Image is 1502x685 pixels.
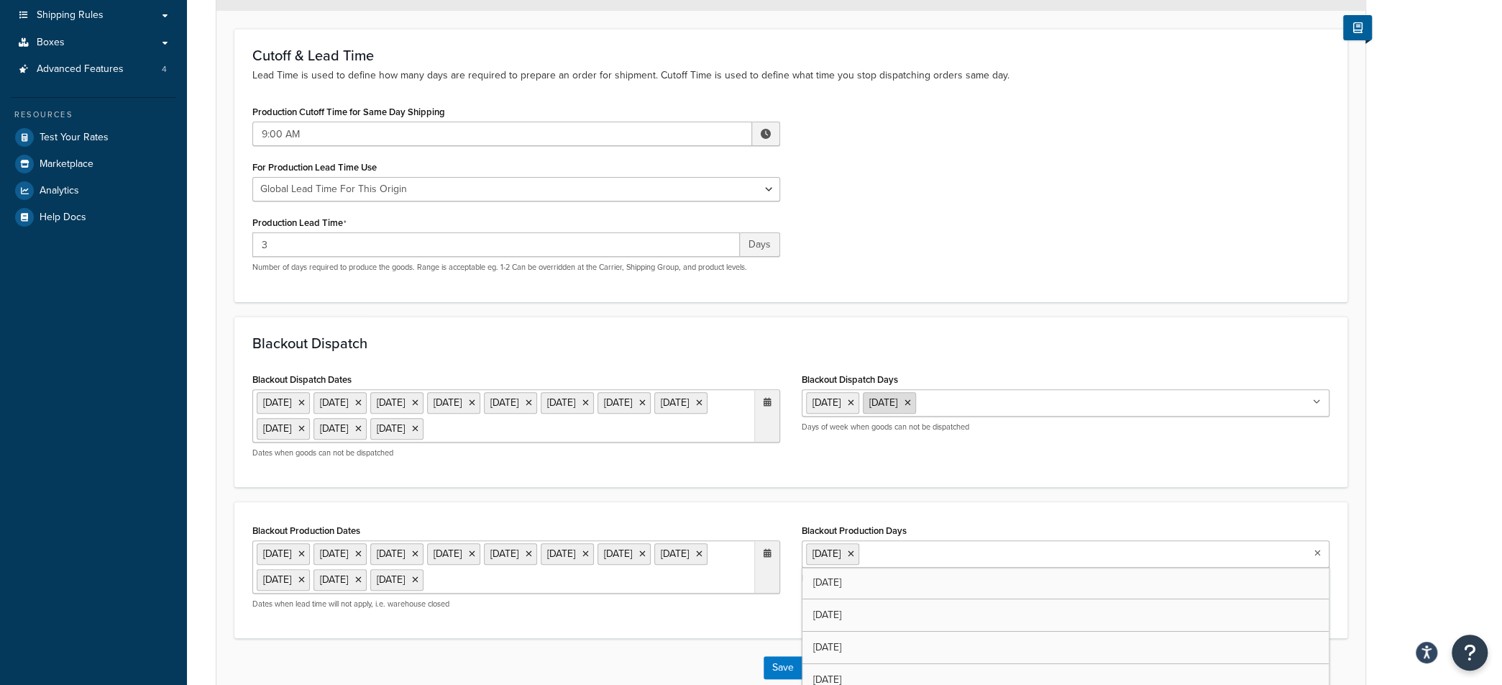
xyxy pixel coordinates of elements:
a: [DATE] [802,567,1329,599]
label: Blackout Production Dates [252,525,360,536]
p: Days of week when goods can not be dispatched [802,422,1329,432]
a: Help Docs [11,204,176,230]
span: Test Your Rates [40,132,109,144]
span: Analytics [40,185,79,197]
span: Advanced Features [37,63,124,76]
li: [DATE] [370,392,423,414]
li: [DATE] [484,392,537,414]
a: Marketplace [11,151,176,177]
li: [DATE] [427,392,480,414]
div: Resources [11,109,176,121]
li: [DATE] [484,543,537,565]
li: [DATE] [597,392,651,414]
h3: Cutoff & Lead Time [252,47,1329,63]
button: Show Help Docs [1343,15,1372,40]
span: Days [740,232,780,257]
label: Production Cutoff Time for Same Day Shipping [252,106,445,117]
li: [DATE] [257,543,310,565]
a: [DATE] [802,632,1329,663]
h3: Blackout Dispatch [252,335,1329,351]
li: [DATE] [257,418,310,440]
span: [DATE] [812,395,841,410]
a: Test Your Rates [11,124,176,150]
label: Blackout Dispatch Dates [252,374,352,385]
li: [DATE] [370,418,423,440]
span: 4 [162,63,167,76]
span: Shipping Rules [37,9,104,22]
li: [DATE] [313,418,367,440]
li: [DATE] [257,569,310,591]
a: Shipping Rules [11,2,176,29]
span: [DATE] [812,546,841,561]
span: [DATE] [869,395,897,410]
button: Save [764,656,802,679]
span: [DATE] [813,575,841,590]
li: Advanced Features [11,56,176,83]
p: Lead Time is used to define how many days are required to prepare an order for shipment. Cutoff T... [252,68,1329,83]
li: [DATE] [541,392,594,414]
li: [DATE] [313,543,367,565]
span: Help Docs [40,212,86,224]
label: For Production Lead Time Use [252,162,377,173]
li: [DATE] [427,543,480,565]
a: Boxes [11,30,176,56]
li: [DATE] [313,569,367,591]
li: [DATE] [257,392,310,414]
li: [DATE] [313,392,367,414]
a: Analytics [11,178,176,204]
a: [DATE] [802,599,1329,631]
li: [DATE] [654,543,708,565]
li: [DATE] [654,392,708,414]
label: Production Lead Time [252,217,347,229]
a: Advanced Features4 [11,56,176,83]
li: [DATE] [370,543,423,565]
button: Open Resource Center [1452,635,1488,671]
span: [DATE] [813,640,841,655]
p: Dates when goods can not be dispatched [252,448,780,458]
p: Dates when lead time will not apply, i.e. warehouse closed [252,599,780,609]
label: Blackout Dispatch Days [802,374,898,385]
span: Marketplace [40,158,93,171]
span: Boxes [37,37,65,49]
p: Number of days required to produce the goods. Range is acceptable eg. 1-2 Can be overridden at th... [252,262,780,273]
li: [DATE] [597,543,651,565]
li: [DATE] [541,543,594,565]
li: [DATE] [370,569,423,591]
span: [DATE] [813,607,841,622]
label: Blackout Production Days [802,525,907,536]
